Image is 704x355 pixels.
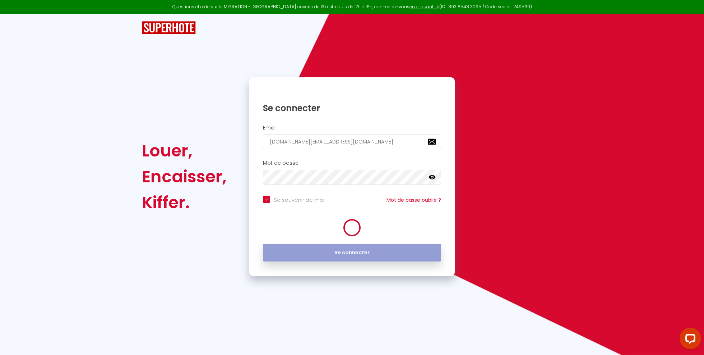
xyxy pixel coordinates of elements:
input: Ton Email [263,134,441,149]
img: SuperHote logo [142,21,196,35]
h2: Mot de passe [263,160,441,166]
h1: Se connecter [263,103,441,114]
iframe: LiveChat chat widget [674,325,704,355]
div: Encaisser, [142,164,227,190]
button: Se connecter [263,244,441,262]
h2: Email [263,125,441,131]
a: en cliquant ici [409,4,439,10]
div: Kiffer. [142,190,227,215]
a: Mot de passe oublié ? [386,196,441,204]
div: Louer, [142,138,227,164]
